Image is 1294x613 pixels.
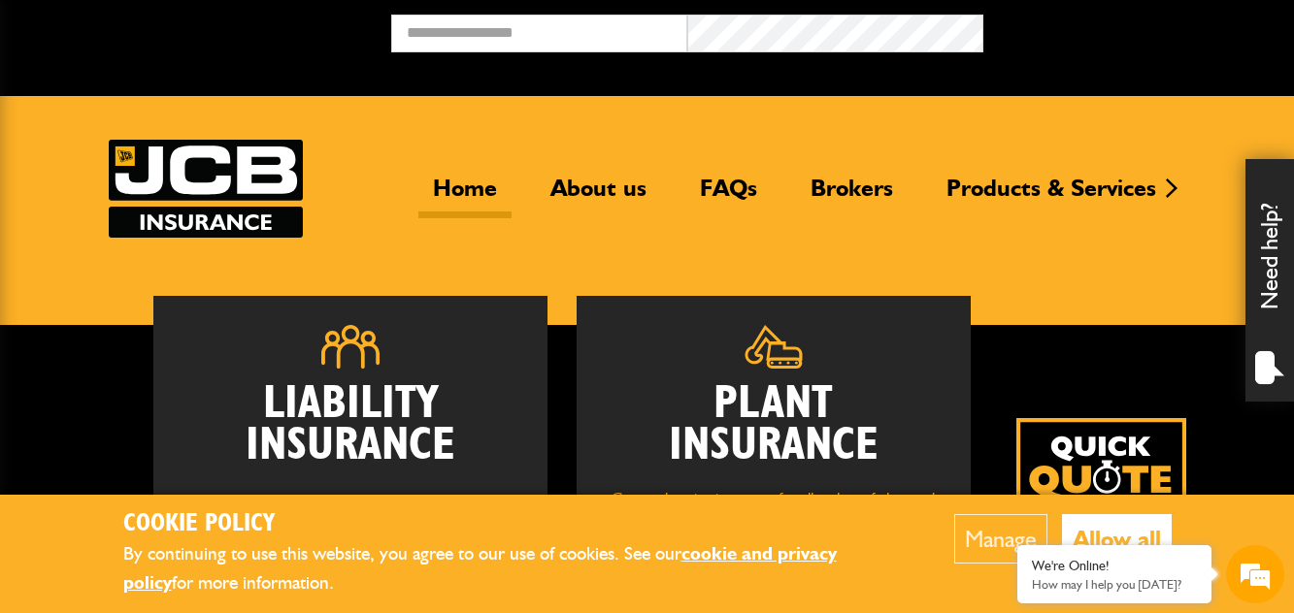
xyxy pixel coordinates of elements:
[1245,159,1294,402] div: Need help?
[1016,418,1186,588] img: Quick Quote
[123,539,895,598] p: By continuing to use this website, you agree to our use of cookies. See our for more information.
[796,174,908,218] a: Brokers
[983,15,1279,45] button: Broker Login
[1016,418,1186,588] a: Get your insurance quote isn just 2-minutes
[123,542,837,595] a: cookie and privacy policy
[954,514,1047,564] button: Manage
[109,140,303,238] a: JCB Insurance Services
[932,174,1171,218] a: Products & Services
[685,174,772,218] a: FAQs
[418,174,512,218] a: Home
[1032,577,1197,592] p: How may I help you today?
[606,486,942,585] p: Comprehensive insurance for all makes of plant and machinery, including owned and hired in equipm...
[123,509,895,539] h2: Cookie Policy
[109,140,303,238] img: JCB Insurance Services logo
[1032,558,1197,574] div: We're Online!
[536,174,661,218] a: About us
[606,383,942,467] h2: Plant Insurance
[182,383,518,477] h2: Liability Insurance
[1062,514,1172,564] button: Allow all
